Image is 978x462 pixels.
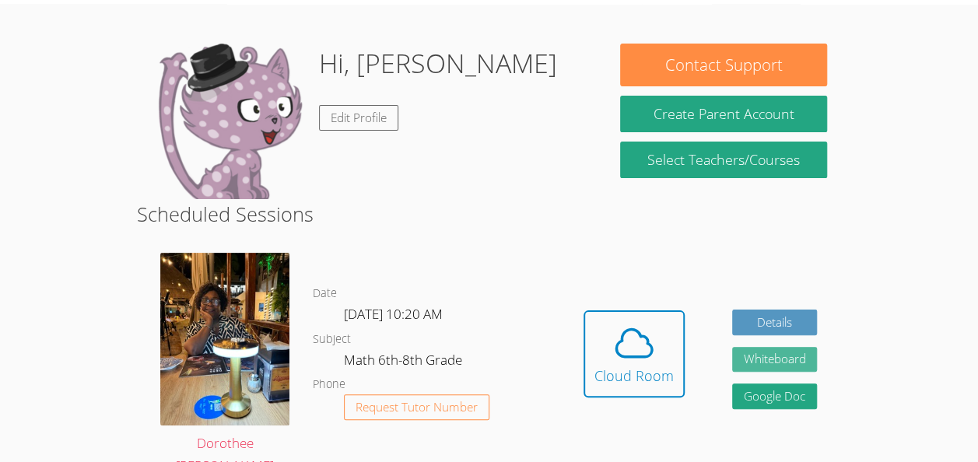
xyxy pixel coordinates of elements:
[594,365,674,387] div: Cloud Room
[313,375,345,394] dt: Phone
[313,284,337,303] dt: Date
[344,305,443,323] span: [DATE] 10:20 AM
[319,105,398,131] a: Edit Profile
[620,96,826,132] button: Create Parent Account
[620,44,826,86] button: Contact Support
[356,401,478,413] span: Request Tutor Number
[160,253,289,425] img: IMG_8217.jpeg
[620,142,826,178] a: Select Teachers/Courses
[319,44,557,83] h1: Hi, [PERSON_NAME]
[313,330,351,349] dt: Subject
[584,310,685,397] button: Cloud Room
[344,394,489,420] button: Request Tutor Number
[344,349,465,376] dd: Math 6th-8th Grade
[732,310,818,335] a: Details
[732,383,818,409] a: Google Doc
[732,347,818,373] button: Whiteboard
[137,199,841,229] h2: Scheduled Sessions
[151,44,307,199] img: default.png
